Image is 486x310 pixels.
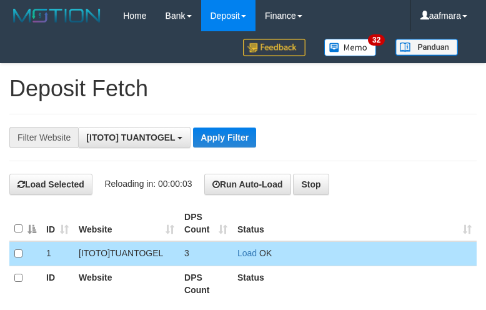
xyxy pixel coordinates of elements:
img: Button%20Memo.svg [324,39,377,56]
td: [ITOTO] TUANTOGEL [74,241,179,266]
th: Status [232,266,477,301]
button: Run Auto-Load [204,174,291,195]
th: Website: activate to sort column ascending [74,206,179,241]
span: 3 [184,248,189,258]
button: Stop [293,174,329,195]
th: ID [41,266,74,301]
th: Website [74,266,179,301]
img: MOTION_logo.png [9,6,104,25]
a: 32 [315,31,386,63]
span: Reloading in: 00:00:03 [104,179,192,189]
a: Load [237,248,257,258]
span: OK [259,248,272,258]
th: DPS Count: activate to sort column ascending [179,206,232,241]
td: 1 [41,241,74,266]
div: Filter Website [9,127,78,148]
th: Status: activate to sort column ascending [232,206,477,241]
h1: Deposit Fetch [9,76,477,101]
img: Feedback.jpg [243,39,305,56]
button: [ITOTO] TUANTOGEL [78,127,191,148]
button: Load Selected [9,174,92,195]
span: 32 [368,34,385,46]
th: ID: activate to sort column ascending [41,206,74,241]
button: Apply Filter [193,127,256,147]
img: panduan.png [395,39,458,56]
th: DPS Count [179,266,232,301]
span: [ITOTO] TUANTOGEL [86,132,175,142]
